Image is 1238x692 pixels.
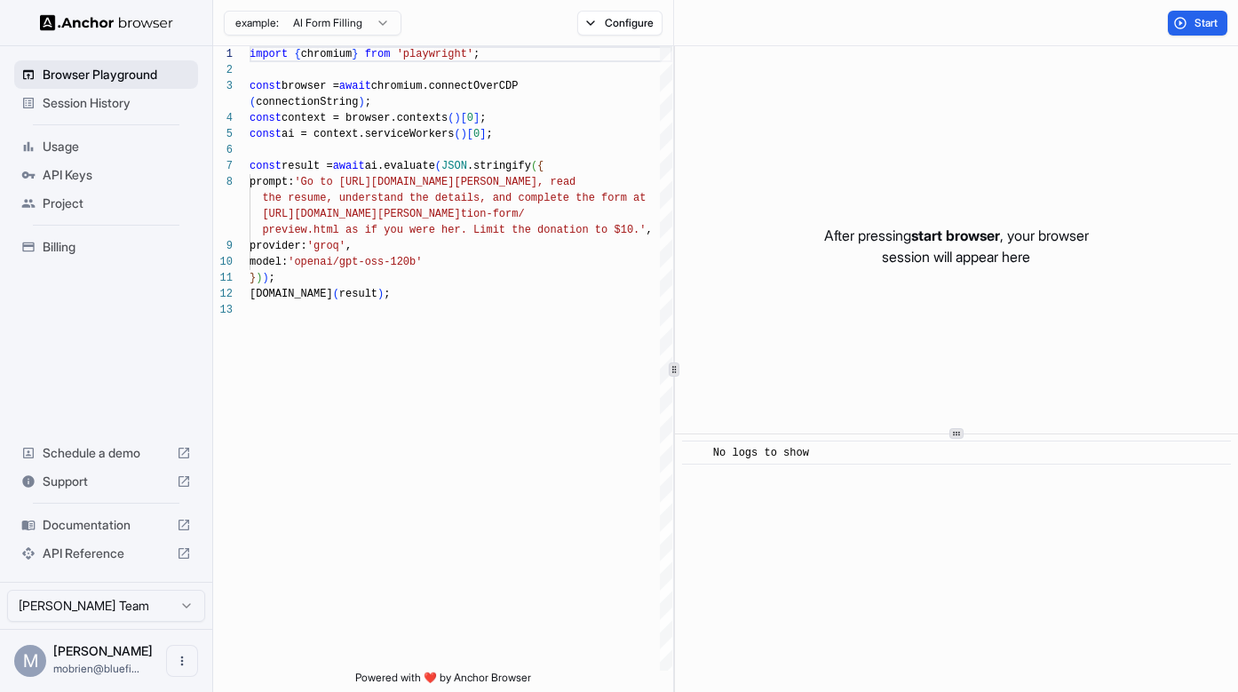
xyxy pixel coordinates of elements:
span: prompt: [250,176,294,188]
span: ) [454,112,460,124]
div: M [14,645,46,677]
span: model: [250,256,288,268]
span: ; [480,112,486,124]
span: Billing [43,238,191,256]
div: 1 [213,46,233,62]
span: tion-form/ [461,208,525,220]
span: preview.html as if you were her. Limit the donatio [262,224,582,236]
span: Browser Playground [43,66,191,84]
span: 'Go to [URL][DOMAIN_NAME][PERSON_NAME], re [294,176,562,188]
span: ] [473,112,480,124]
span: 'openai/gpt-oss-120b' [288,256,422,268]
span: 0 [467,112,473,124]
span: } [352,48,358,60]
span: Usage [43,138,191,155]
span: ; [269,272,275,284]
span: [ [461,112,467,124]
div: Browser Playground [14,60,198,89]
span: chromium [301,48,353,60]
button: Configure [577,11,663,36]
span: API Keys [43,166,191,184]
span: Support [43,473,170,490]
span: Schedule a demo [43,444,170,462]
div: 5 [213,126,233,142]
div: 3 [213,78,233,94]
div: Session History [14,89,198,117]
span: ] [480,128,486,140]
span: ​ [691,444,700,462]
span: ; [473,48,480,60]
div: 8 [213,174,233,190]
div: Support [14,467,198,496]
span: [ [467,128,473,140]
div: Usage [14,132,198,161]
span: connectionString [256,96,358,108]
span: await [333,160,365,172]
span: ; [384,288,390,300]
span: Documentation [43,516,170,534]
div: API Keys [14,161,198,189]
span: ( [454,128,460,140]
span: } [250,272,256,284]
span: ) [262,272,268,284]
span: API Reference [43,545,170,562]
div: Billing [14,233,198,261]
span: context = browser.contexts [282,112,448,124]
span: provider: [250,240,307,252]
span: , [345,240,352,252]
p: After pressing , your browser session will appear here [824,225,1089,267]
span: ad [563,176,575,188]
span: ( [250,96,256,108]
span: browser = [282,80,339,92]
span: const [250,112,282,124]
span: example: [235,16,279,30]
span: ) [358,96,364,108]
span: ; [486,128,492,140]
span: start browser [911,227,1000,244]
span: mobrien@bluefireautomations.com [53,662,139,675]
div: Documentation [14,511,198,539]
span: { [294,48,300,60]
span: ( [531,160,537,172]
div: 6 [213,142,233,158]
span: ) [461,128,467,140]
div: 9 [213,238,233,254]
span: from [365,48,391,60]
span: const [250,80,282,92]
span: JSON [441,160,467,172]
span: ai = context.serviceWorkers [282,128,454,140]
span: n to $10.' [582,224,646,236]
span: ( [333,288,339,300]
div: 11 [213,270,233,286]
div: 7 [213,158,233,174]
span: ai.evaluate [365,160,435,172]
div: Schedule a demo [14,439,198,467]
span: Project [43,195,191,212]
span: const [250,128,282,140]
span: , [646,224,652,236]
div: 12 [213,286,233,302]
span: result = [282,160,333,172]
span: { [537,160,544,172]
span: 'playwright' [397,48,473,60]
span: await [339,80,371,92]
div: API Reference [14,539,198,568]
span: const [250,160,282,172]
span: Powered with ❤️ by Anchor Browser [355,671,531,692]
span: [URL][DOMAIN_NAME][PERSON_NAME] [262,208,460,220]
span: ) [377,288,384,300]
button: Start [1168,11,1227,36]
div: 4 [213,110,233,126]
span: the resume, understand the details, and complete t [262,192,582,204]
span: 'groq' [307,240,345,252]
div: Project [14,189,198,218]
div: 10 [213,254,233,270]
span: ( [448,112,454,124]
span: result [339,288,377,300]
span: ) [256,272,262,284]
span: [DOMAIN_NAME] [250,288,333,300]
span: chromium.connectOverCDP [371,80,519,92]
span: No logs to show [713,447,809,459]
span: ; [365,96,371,108]
span: 0 [473,128,480,140]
